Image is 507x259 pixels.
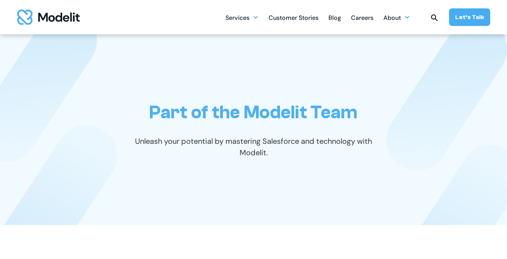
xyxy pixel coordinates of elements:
[269,11,319,26] div: Customer Stories
[225,10,259,25] div: Services
[383,11,401,26] div: About
[455,13,484,21] div: Let’s Talk
[328,10,341,25] a: Blog
[351,11,373,26] div: Careers
[383,10,410,25] div: About
[269,10,319,25] a: Customer Stories
[225,11,249,26] div: Services
[17,10,80,25] a: home
[149,101,357,123] h1: Part of the Modelit Team
[351,10,373,25] a: Careers
[449,8,490,26] a: Let’s Talk
[328,11,341,26] div: Blog
[17,10,80,25] img: modelit logo
[122,135,385,158] p: Unleash your potential by mastering Salesforce and technology with Modelit.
